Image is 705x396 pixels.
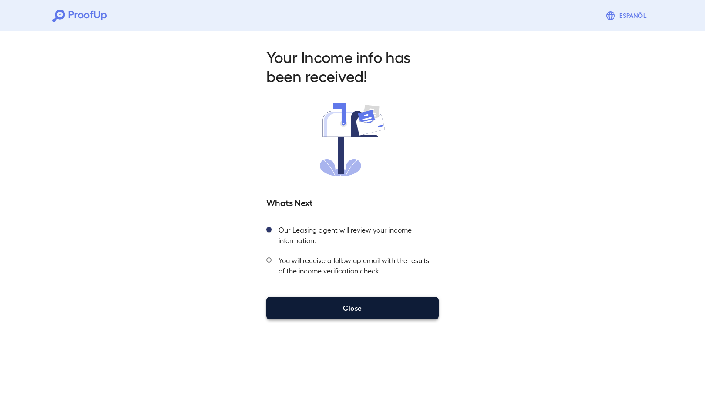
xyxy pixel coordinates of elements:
[266,297,439,319] button: Close
[266,47,439,85] h2: Your Income info has been received!
[320,103,385,176] img: received.svg
[272,222,439,253] div: Our Leasing agent will review your income information.
[266,196,439,208] h5: Whats Next
[272,253,439,283] div: You will receive a follow up email with the results of the income verification check.
[602,7,653,24] button: Espanõl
